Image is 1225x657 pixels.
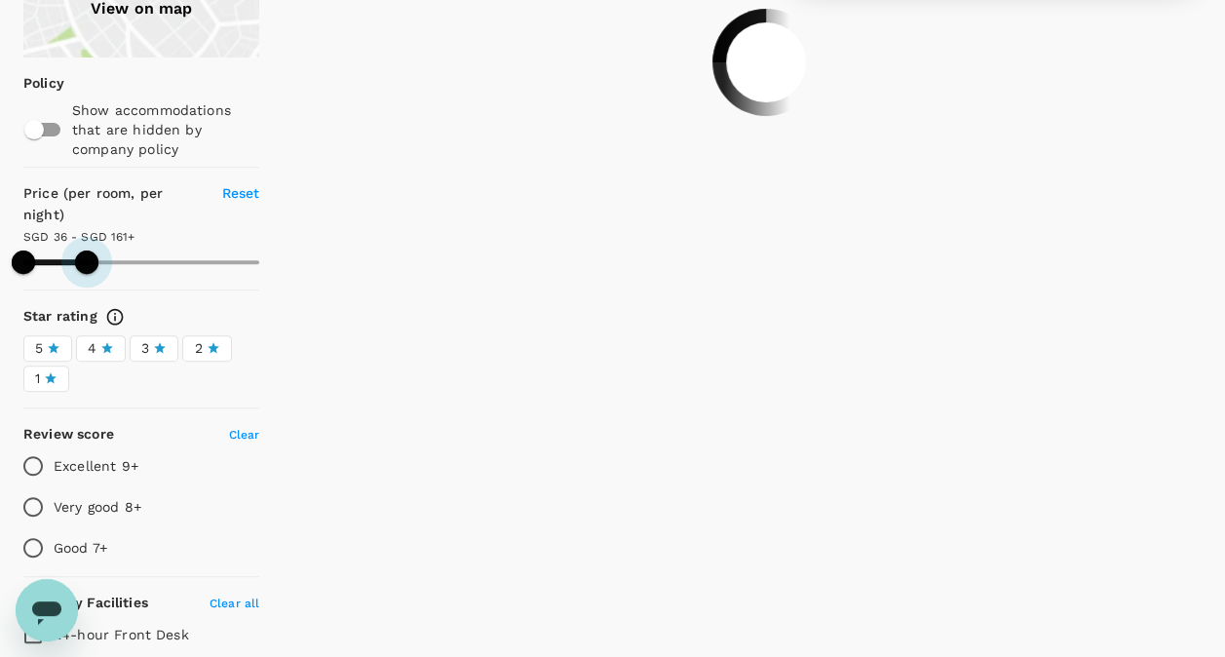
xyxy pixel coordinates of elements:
[23,73,36,93] p: Policy
[16,579,78,641] iframe: Button to launch messaging window
[35,338,43,359] span: 5
[105,307,125,327] svg: Star ratings are awarded to properties to represent the quality of services, facilities, and amen...
[35,368,40,389] span: 1
[88,338,96,359] span: 4
[210,597,259,610] span: Clear all
[72,100,259,159] p: Show accommodations that are hidden by company policy
[23,183,201,226] h6: Price (per room, per night)
[222,185,260,201] span: Reset
[54,627,189,642] span: 24-hour Front Desk
[23,424,114,445] h6: Review score
[229,428,260,442] span: Clear
[23,230,135,244] span: SGD 36 - SGD 161+
[54,538,107,558] p: Good 7+
[54,456,138,476] p: Excellent 9+
[54,497,141,517] p: Very good 8+
[194,338,202,359] span: 2
[23,593,148,614] h6: Property Facilities
[23,306,97,328] h6: Star rating
[141,338,149,359] span: 3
